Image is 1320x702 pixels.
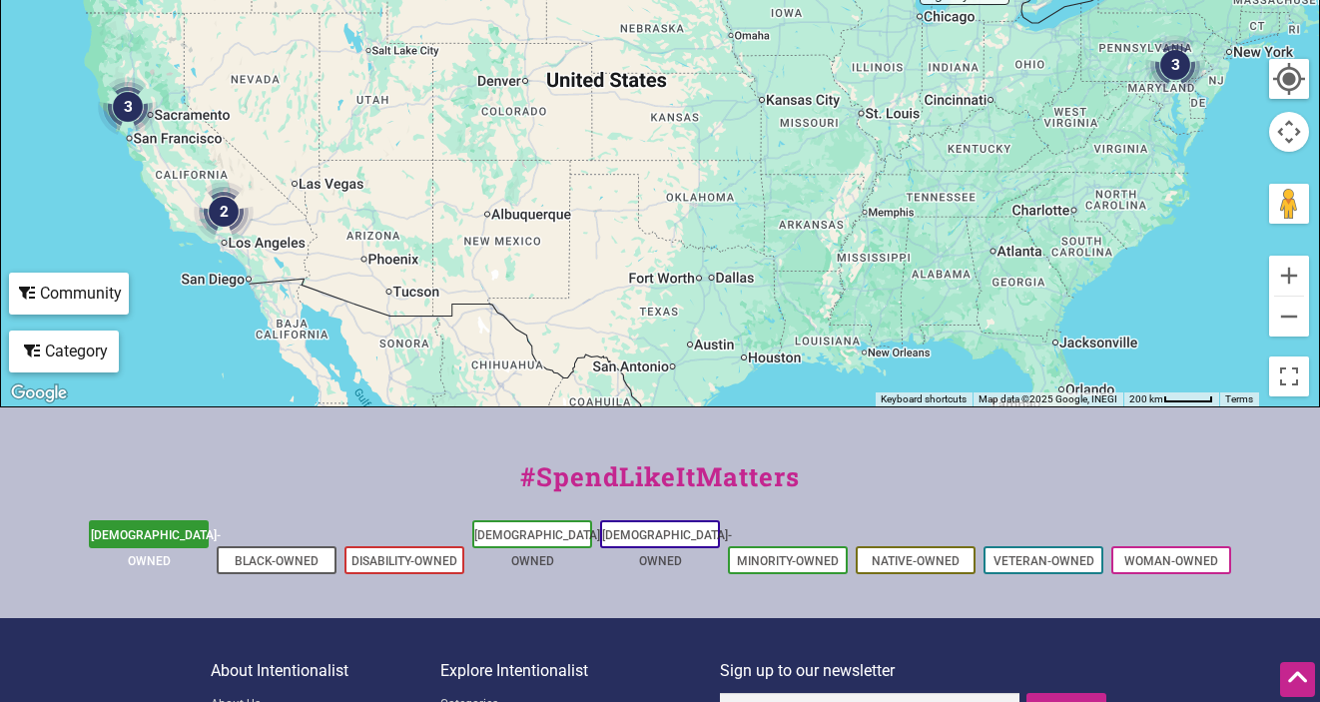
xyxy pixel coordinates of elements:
[1269,297,1309,337] button: Zoom out
[6,380,72,406] img: Google
[1129,393,1163,404] span: 200 km
[1269,112,1309,152] button: Map camera controls
[979,393,1117,404] span: Map data ©2025 Google, INEGI
[98,77,158,137] div: 3
[1269,184,1309,224] button: Drag Pegman onto the map to open Street View
[1280,662,1315,697] div: Scroll Back to Top
[211,658,440,684] p: About Intentionalist
[1268,355,1310,397] button: Toggle fullscreen view
[351,554,457,568] a: Disability-Owned
[872,554,960,568] a: Native-Owned
[737,554,839,568] a: Minority-Owned
[6,380,72,406] a: Open this area in Google Maps (opens a new window)
[993,554,1094,568] a: Veteran-Owned
[194,182,254,242] div: 2
[474,528,604,568] a: [DEMOGRAPHIC_DATA]-Owned
[881,392,967,406] button: Keyboard shortcuts
[1269,256,1309,296] button: Zoom in
[11,333,117,370] div: Category
[11,275,127,313] div: Community
[91,528,221,568] a: [DEMOGRAPHIC_DATA]-Owned
[9,273,129,315] div: Filter by Community
[440,658,720,684] p: Explore Intentionalist
[1225,393,1253,404] a: Terms (opens in new tab)
[1145,35,1205,95] div: 3
[9,331,119,372] div: Filter by category
[1124,554,1218,568] a: Woman-Owned
[720,658,1110,684] p: Sign up to our newsletter
[1269,59,1309,99] button: Your Location
[235,554,319,568] a: Black-Owned
[602,528,732,568] a: [DEMOGRAPHIC_DATA]-Owned
[1123,392,1219,406] button: Map Scale: 200 km per 46 pixels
